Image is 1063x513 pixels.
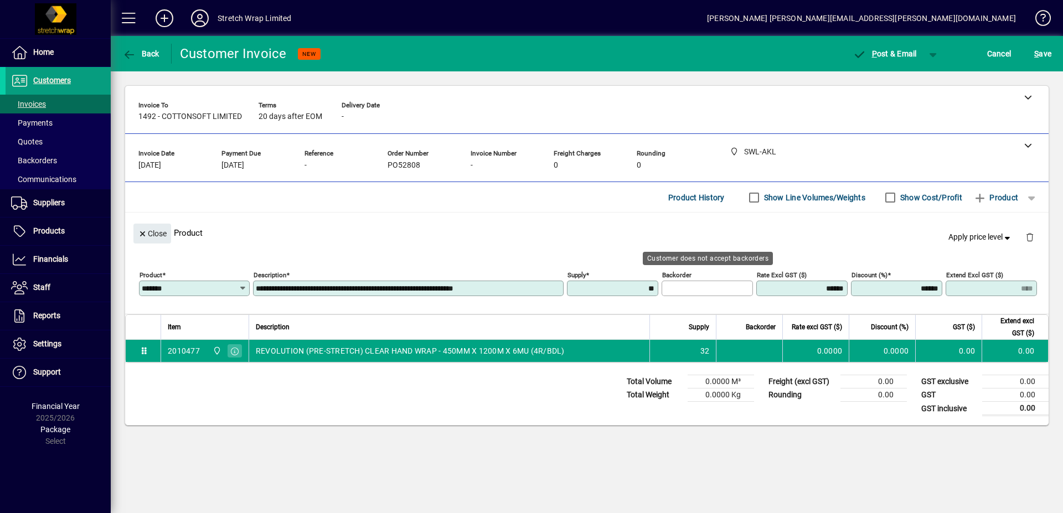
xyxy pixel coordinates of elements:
[668,189,725,206] span: Product History
[664,188,729,208] button: Product History
[898,192,962,203] label: Show Cost/Profit
[6,217,111,245] a: Products
[11,118,53,127] span: Payments
[140,271,162,279] mat-label: Product
[6,302,111,330] a: Reports
[33,339,61,348] span: Settings
[6,170,111,189] a: Communications
[6,246,111,273] a: Financials
[6,95,111,113] a: Invoices
[138,225,167,243] span: Close
[33,198,65,207] span: Suppliers
[916,375,982,388] td: GST exclusive
[6,330,111,358] a: Settings
[33,48,54,56] span: Home
[789,345,842,356] div: 0.0000
[33,367,61,376] span: Support
[707,9,1016,27] div: [PERSON_NAME] [PERSON_NAME][EMAIL_ADDRESS][PERSON_NAME][DOMAIN_NAME]
[11,100,46,108] span: Invoices
[1027,2,1049,38] a: Knowledge Base
[342,112,344,121] span: -
[33,226,65,235] span: Products
[1031,44,1054,64] button: Save
[847,44,922,64] button: Post & Email
[984,44,1014,64] button: Cancel
[40,425,70,434] span: Package
[763,375,840,388] td: Freight (excl GST)
[259,112,322,121] span: 20 days after EOM
[987,45,1012,63] span: Cancel
[982,402,1049,416] td: 0.00
[11,175,76,184] span: Communications
[567,271,586,279] mat-label: Supply
[180,45,287,63] div: Customer Invoice
[763,388,840,402] td: Rounding
[637,161,641,170] span: 0
[111,44,172,64] app-page-header-button: Back
[554,161,558,170] span: 0
[305,161,307,170] span: -
[989,315,1034,339] span: Extend excl GST ($)
[1034,49,1039,58] span: S
[256,345,565,356] span: REVOLUTION (PRE-STRETCH) CLEAR HAND WRAP - 450MM X 1200M X 6MU (4R/BDL)
[168,321,181,333] span: Item
[6,132,111,151] a: Quotes
[973,189,1018,206] span: Product
[210,345,223,357] span: SWL-AKL
[852,271,887,279] mat-label: Discount (%)
[944,227,1017,247] button: Apply price level
[138,112,242,121] span: 1492 - COTTONSOFT LIMITED
[853,49,917,58] span: ost & Email
[916,402,982,416] td: GST inclusive
[915,340,982,362] td: 0.00
[133,224,171,243] button: Close
[792,321,842,333] span: Rate excl GST ($)
[168,345,200,356] div: 2010477
[6,151,111,170] a: Backorders
[688,375,754,388] td: 0.0000 M³
[33,76,71,85] span: Customers
[840,375,907,388] td: 0.00
[6,39,111,66] a: Home
[33,255,68,263] span: Financials
[6,189,111,217] a: Suppliers
[688,388,754,402] td: 0.0000 Kg
[32,402,80,411] span: Financial Year
[849,340,915,362] td: 0.0000
[122,49,159,58] span: Back
[221,161,244,170] span: [DATE]
[700,345,710,356] span: 32
[968,188,1024,208] button: Product
[388,161,420,170] span: PO52808
[1034,45,1051,63] span: ave
[982,388,1049,402] td: 0.00
[689,321,709,333] span: Supply
[840,388,907,402] td: 0.00
[147,8,182,28] button: Add
[621,388,688,402] td: Total Weight
[182,8,218,28] button: Profile
[872,49,877,58] span: P
[11,156,57,165] span: Backorders
[254,271,286,279] mat-label: Description
[762,192,865,203] label: Show Line Volumes/Weights
[6,274,111,302] a: Staff
[662,271,692,279] mat-label: Backorder
[11,137,43,146] span: Quotes
[746,321,776,333] span: Backorder
[946,271,1003,279] mat-label: Extend excl GST ($)
[471,161,473,170] span: -
[757,271,807,279] mat-label: Rate excl GST ($)
[948,231,1013,243] span: Apply price level
[1016,232,1043,242] app-page-header-button: Delete
[138,161,161,170] span: [DATE]
[916,388,982,402] td: GST
[871,321,909,333] span: Discount (%)
[256,321,290,333] span: Description
[6,359,111,386] a: Support
[6,113,111,132] a: Payments
[302,50,316,58] span: NEW
[125,213,1049,253] div: Product
[982,375,1049,388] td: 0.00
[33,311,60,320] span: Reports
